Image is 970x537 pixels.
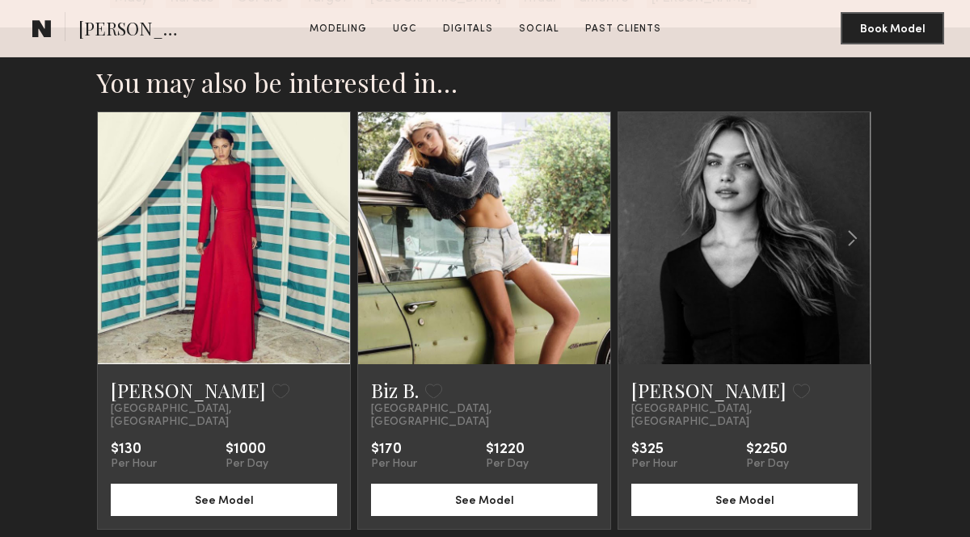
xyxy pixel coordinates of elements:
span: [GEOGRAPHIC_DATA], [GEOGRAPHIC_DATA] [371,403,597,429]
span: [GEOGRAPHIC_DATA], [GEOGRAPHIC_DATA] [631,403,858,429]
div: $170 [371,442,417,458]
a: UGC [386,22,424,36]
div: Per Day [486,458,529,471]
button: Book Model [841,12,944,44]
div: $1220 [486,442,529,458]
div: $1000 [226,442,268,458]
h2: You may also be interested in… [97,66,873,99]
a: Past Clients [579,22,668,36]
a: [PERSON_NAME] [631,377,787,403]
a: Biz B. [371,377,419,403]
a: See Model [631,493,858,506]
div: Per Hour [371,458,417,471]
button: See Model [631,484,858,516]
span: [GEOGRAPHIC_DATA], [GEOGRAPHIC_DATA] [111,403,337,429]
div: Per Hour [111,458,157,471]
div: $325 [631,442,677,458]
a: Digitals [436,22,500,36]
button: See Model [371,484,597,516]
a: See Model [111,493,337,506]
div: Per Day [746,458,789,471]
a: Modeling [303,22,373,36]
a: See Model [371,493,597,506]
a: Social [512,22,566,36]
span: [PERSON_NAME] [78,16,191,44]
div: Per Day [226,458,268,471]
div: Per Hour [631,458,677,471]
div: $2250 [746,442,789,458]
a: Book Model [841,21,944,35]
div: $130 [111,442,157,458]
button: See Model [111,484,337,516]
a: [PERSON_NAME] [111,377,266,403]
